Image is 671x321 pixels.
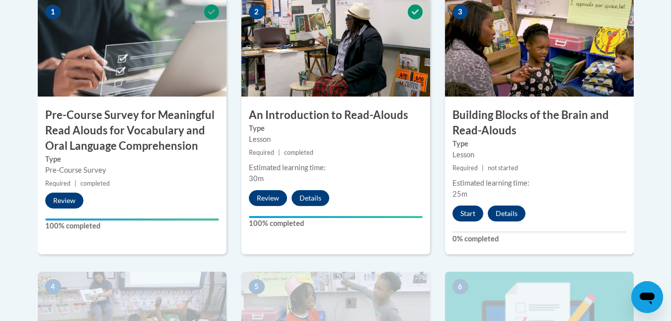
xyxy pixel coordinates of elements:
[452,164,478,172] span: Required
[45,193,83,209] button: Review
[45,165,219,176] div: Pre-Course Survey
[249,218,423,229] label: 100% completed
[488,164,518,172] span: not started
[445,107,634,138] h3: Building Blocks of the Brain and Read-Alouds
[452,138,626,149] label: Type
[75,180,76,187] span: |
[452,178,626,189] div: Estimated learning time:
[45,279,61,294] span: 4
[45,218,219,220] div: Your progress
[249,216,423,218] div: Your progress
[80,180,110,187] span: completed
[452,279,468,294] span: 6
[284,149,313,156] span: completed
[249,190,287,206] button: Review
[452,206,483,221] button: Start
[249,149,274,156] span: Required
[45,154,219,165] label: Type
[452,4,468,19] span: 3
[241,107,430,123] h3: An Introduction to Read-Alouds
[249,162,423,173] div: Estimated learning time:
[452,190,467,198] span: 25m
[249,123,423,134] label: Type
[45,220,219,231] label: 100% completed
[249,174,264,183] span: 30m
[631,281,663,313] iframe: Button to launch messaging window
[278,149,280,156] span: |
[45,4,61,19] span: 1
[249,134,423,145] div: Lesson
[452,149,626,160] div: Lesson
[45,180,71,187] span: Required
[249,279,265,294] span: 5
[488,206,525,221] button: Details
[249,4,265,19] span: 2
[482,164,484,172] span: |
[292,190,329,206] button: Details
[38,107,226,153] h3: Pre-Course Survey for Meaningful Read Alouds for Vocabulary and Oral Language Comprehension
[452,233,626,244] label: 0% completed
